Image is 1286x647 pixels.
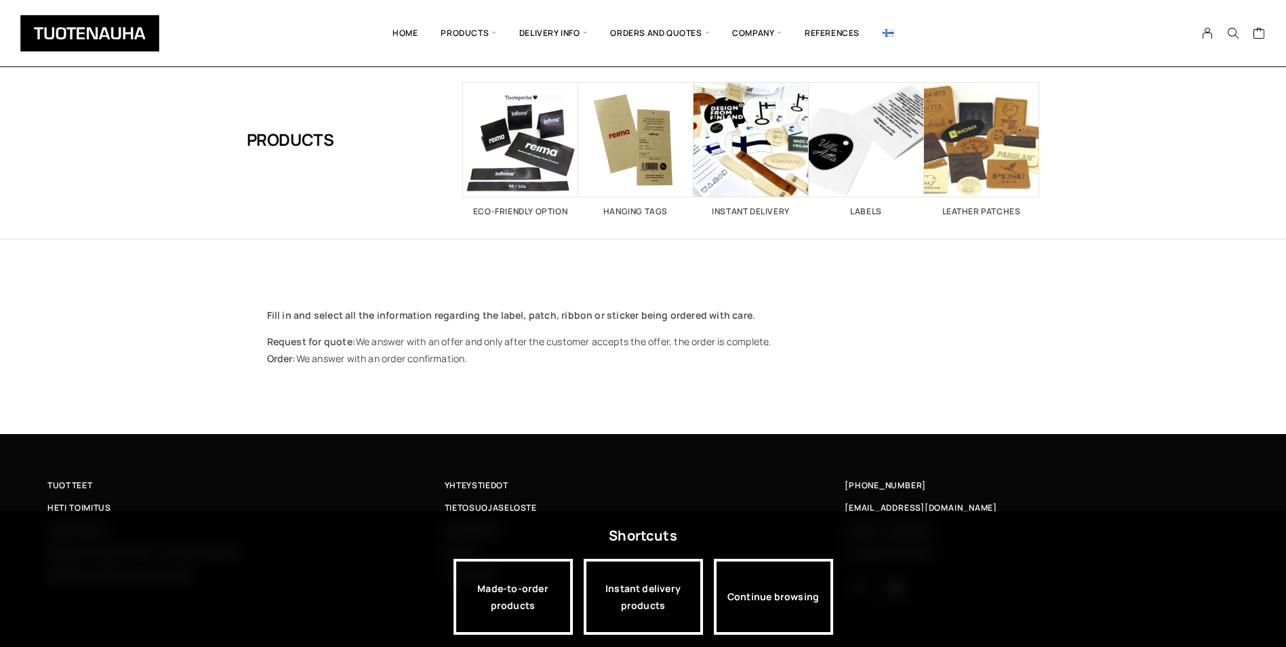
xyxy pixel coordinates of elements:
[454,559,573,635] a: Made-to-order products
[694,208,809,216] h2: Instant delivery
[267,309,756,321] strong: Fill in and select all the information regarding the label, patch, ribbon or sticker being ordere...
[809,208,924,216] h2: Labels
[247,82,334,197] h1: Products
[1220,27,1246,39] button: Search
[845,501,997,515] a: [EMAIL_ADDRESS][DOMAIN_NAME]
[267,335,356,348] strong: Request for quote:
[445,501,842,515] a: Tietosuojaseloste
[463,208,578,216] h2: Eco-friendly option
[381,10,429,56] a: Home
[463,82,578,216] a: Visit product category Eco-friendly option
[714,559,833,635] div: Continue browsing
[883,29,893,37] img: Suomi
[47,478,92,492] span: Tuotteet
[1194,27,1221,39] a: My Account
[584,559,703,635] a: Instant delivery products
[445,478,842,492] a: Yhteystiedot
[578,208,694,216] h2: Hanging tags
[267,352,296,365] strong: Order:
[578,82,694,216] a: Visit product category Hanging tags
[1253,26,1266,43] a: Cart
[47,501,445,515] a: Heti toimitus
[429,10,507,56] span: Products
[47,501,111,515] span: Heti toimitus
[445,478,508,492] span: Yhteystiedot
[47,478,445,492] a: Tuotteet
[924,82,1039,216] a: Visit product category Leather patches
[609,524,677,548] div: Shortcuts
[445,501,537,515] span: Tietosuojaseloste
[267,333,1020,367] p: We answer with an offer and only after the customer accepts the offer, the order is complete. We ...
[694,82,809,216] a: Visit product category Instant delivery
[20,15,159,52] img: Tuotenauha Oy
[599,10,721,56] span: Orders and quotes
[924,208,1039,216] h2: Leather patches
[721,10,793,56] span: Company
[508,10,599,56] span: Delivery info
[809,82,924,216] a: Visit product category Labels
[845,478,926,492] a: [PHONE_NUMBER]
[793,10,871,56] a: References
